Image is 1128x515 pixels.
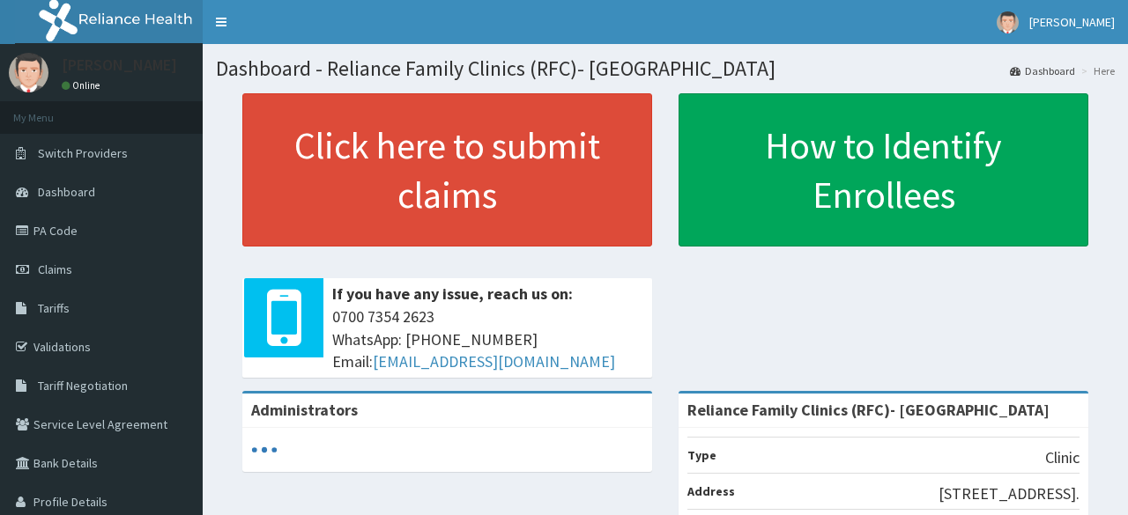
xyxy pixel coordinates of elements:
[687,483,735,499] b: Address
[251,400,358,420] b: Administrators
[242,93,652,246] a: Click here to submit claims
[62,57,177,73] p: [PERSON_NAME]
[62,79,104,92] a: Online
[1045,446,1080,469] p: Clinic
[687,447,716,463] b: Type
[679,93,1088,246] a: How to Identify Enrollees
[251,437,278,463] svg: audio-loading
[332,283,573,304] b: If you have any issue, reach us on:
[1010,63,1075,78] a: Dashboard
[38,378,128,394] span: Tariff Negotiation
[38,300,70,316] span: Tariffs
[38,145,128,161] span: Switch Providers
[373,351,615,372] a: [EMAIL_ADDRESS][DOMAIN_NAME]
[9,53,48,92] img: User Image
[1077,63,1115,78] li: Here
[38,184,95,200] span: Dashboard
[332,305,643,373] span: 0700 7354 2623 WhatsApp: [PHONE_NUMBER] Email:
[38,261,72,277] span: Claims
[216,57,1115,80] h1: Dashboard - Reliance Family Clinics (RFC)- [GEOGRAPHIC_DATA]
[939,482,1080,505] p: [STREET_ADDRESS].
[997,11,1019,33] img: User Image
[1029,14,1115,30] span: [PERSON_NAME]
[687,400,1050,420] strong: Reliance Family Clinics (RFC)- [GEOGRAPHIC_DATA]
